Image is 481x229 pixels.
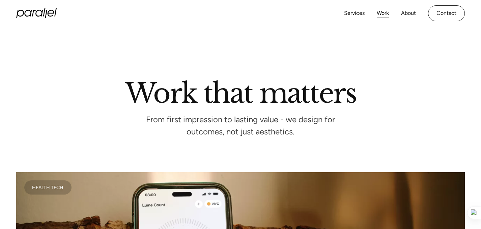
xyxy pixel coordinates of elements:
h2: Work that matters [48,80,433,103]
a: Contact [428,5,465,21]
a: home [16,8,57,18]
a: About [401,8,416,18]
p: From first impression to lasting value - we design for outcomes, not just aesthetics. [139,117,342,134]
a: Services [344,8,365,18]
div: Health Tech [32,186,63,189]
a: Work [377,8,389,18]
